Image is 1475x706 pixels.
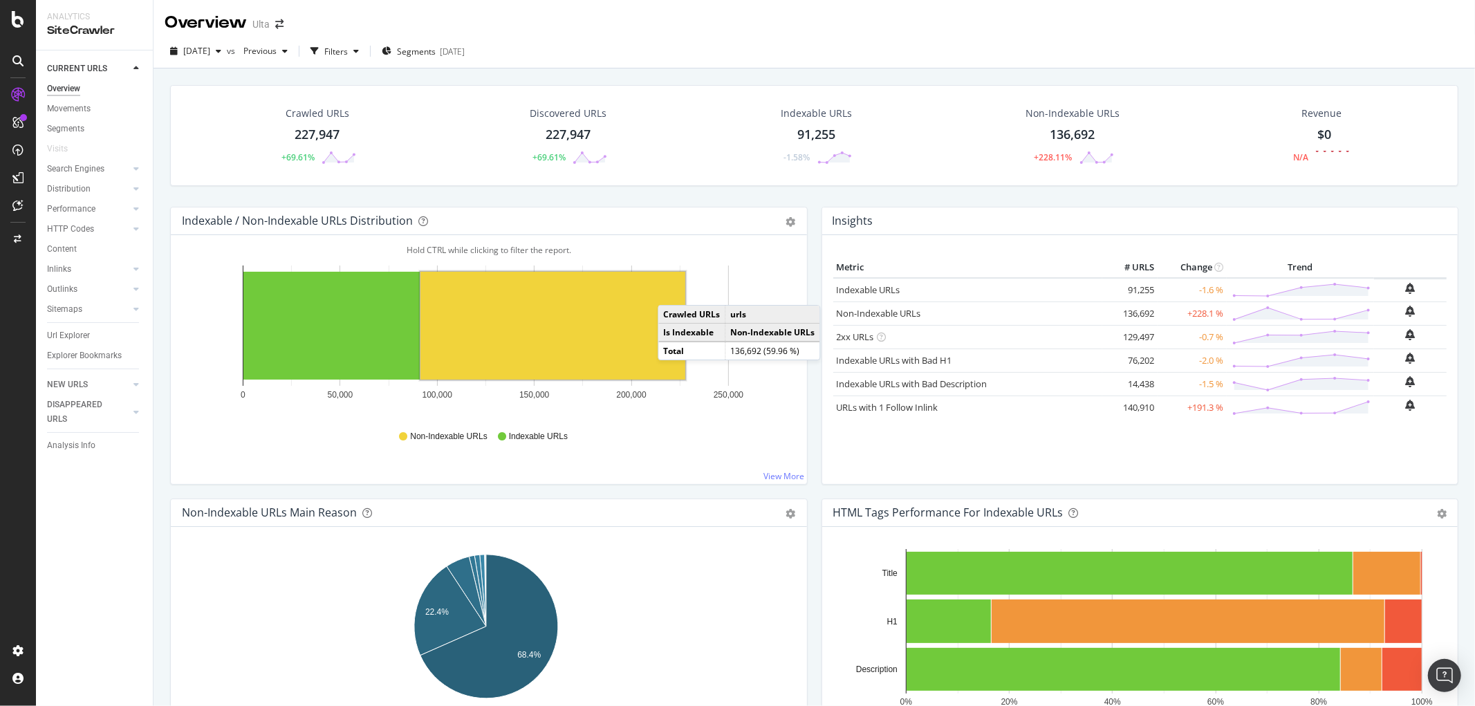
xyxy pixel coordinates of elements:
[425,607,449,617] text: 22.4%
[833,505,1064,519] div: HTML Tags Performance for Indexable URLs
[281,151,315,163] div: +69.61%
[1158,301,1227,325] td: +228.1 %
[837,331,874,343] a: 2xx URLs
[616,390,647,400] text: 200,000
[227,45,238,57] span: vs
[1406,306,1416,317] div: bell-plus
[1158,325,1227,349] td: -0.7 %
[275,19,284,29] div: arrow-right-arrow-left
[376,40,470,62] button: Segments[DATE]
[797,126,835,144] div: 91,255
[1317,126,1331,142] span: $0
[1428,659,1461,692] div: Open Intercom Messenger
[1050,126,1095,144] div: 136,692
[47,302,82,317] div: Sitemaps
[47,242,143,257] a: Content
[1102,372,1158,396] td: 14,438
[837,378,987,390] a: Indexable URLs with Bad Description
[833,212,873,230] h4: Insights
[252,17,270,31] div: Ulta
[324,46,348,57] div: Filters
[47,11,142,23] div: Analytics
[183,45,210,57] span: 2025 Aug. 20th
[658,342,725,360] td: Total
[47,102,91,116] div: Movements
[47,62,129,76] a: CURRENT URLS
[546,126,591,144] div: 227,947
[47,242,77,257] div: Content
[1102,301,1158,325] td: 136,692
[781,106,852,120] div: Indexable URLs
[1102,257,1158,278] th: # URLS
[1406,353,1416,364] div: bell-plus
[532,151,566,163] div: +69.61%
[47,62,107,76] div: CURRENT URLS
[328,390,353,400] text: 50,000
[725,324,820,342] td: Non-Indexable URLs
[786,217,796,227] div: gear
[47,222,94,236] div: HTTP Codes
[1102,278,1158,302] td: 91,255
[423,390,453,400] text: 100,000
[47,302,129,317] a: Sitemaps
[238,45,277,57] span: Previous
[440,46,465,57] div: [DATE]
[47,222,129,236] a: HTTP Codes
[47,162,129,176] a: Search Engines
[410,431,487,443] span: Non-Indexable URLs
[47,23,142,39] div: SiteCrawler
[47,378,88,392] div: NEW URLS
[1158,257,1227,278] th: Change
[837,284,900,296] a: Indexable URLs
[47,438,143,453] a: Analysis Info
[658,306,725,324] td: Crawled URLs
[47,202,129,216] a: Performance
[1158,349,1227,372] td: -2.0 %
[47,162,104,176] div: Search Engines
[837,401,938,414] a: URLs with 1 Follow Inlink
[725,306,820,324] td: urls
[182,257,790,418] svg: A chart.
[658,324,725,342] td: Is Indexable
[47,122,84,136] div: Segments
[47,398,129,427] a: DISAPPEARED URLS
[47,438,95,453] div: Analysis Info
[47,202,95,216] div: Performance
[47,182,91,196] div: Distribution
[47,142,68,156] div: Visits
[714,390,744,400] text: 250,000
[182,214,413,227] div: Indexable / Non-Indexable URLs Distribution
[295,126,340,144] div: 227,947
[397,46,436,57] span: Segments
[1406,400,1416,411] div: bell-plus
[305,40,364,62] button: Filters
[47,82,143,96] a: Overview
[833,257,1103,278] th: Metric
[1301,106,1342,120] span: Revenue
[286,106,349,120] div: Crawled URLs
[519,390,550,400] text: 150,000
[47,328,90,343] div: Url Explorer
[1406,283,1416,294] div: bell-plus
[47,378,129,392] a: NEW URLS
[1158,372,1227,396] td: -1.5 %
[1026,106,1120,120] div: Non-Indexable URLs
[1158,396,1227,419] td: +191.3 %
[165,11,247,35] div: Overview
[47,328,143,343] a: Url Explorer
[837,354,952,366] a: Indexable URLs with Bad H1
[241,390,245,400] text: 0
[882,568,898,578] text: Title
[47,82,80,96] div: Overview
[47,262,129,277] a: Inlinks
[1406,329,1416,340] div: bell-plus
[238,40,293,62] button: Previous
[1406,376,1416,387] div: bell-plus
[1102,396,1158,419] td: 140,910
[786,509,796,519] div: gear
[837,307,921,319] a: Non-Indexable URLs
[1293,151,1308,163] div: N/A
[47,142,82,156] a: Visits
[47,182,129,196] a: Distribution
[47,349,143,363] a: Explorer Bookmarks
